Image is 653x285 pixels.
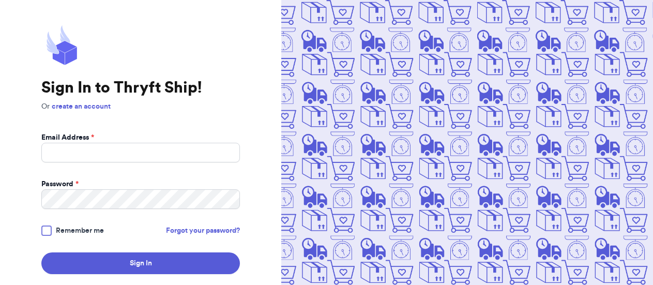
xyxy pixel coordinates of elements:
[41,179,79,189] label: Password
[166,226,240,236] a: Forgot your password?
[56,226,104,236] span: Remember me
[41,79,240,97] h1: Sign In to Thryft Ship!
[52,103,111,110] a: create an account
[41,132,94,143] label: Email Address
[41,101,240,112] p: Or
[41,252,240,274] button: Sign In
